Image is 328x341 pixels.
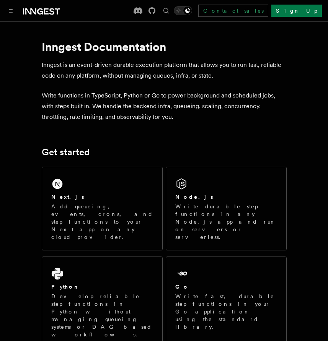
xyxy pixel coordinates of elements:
[42,167,163,250] a: Next.jsAdd queueing, events, crons, and step functions to your Next app on any cloud provider.
[198,5,268,17] a: Contact sales
[51,203,153,241] p: Add queueing, events, crons, and step functions to your Next app on any cloud provider.
[51,283,80,291] h2: Python
[175,292,277,331] p: Write fast, durable step functions in your Go application using the standard library.
[42,147,90,158] a: Get started
[51,292,153,338] p: Develop reliable step functions in Python without managing queueing systems or DAG based workflows.
[6,6,15,15] button: Toggle navigation
[42,40,287,54] h1: Inngest Documentation
[162,6,171,15] button: Find something...
[51,193,84,201] h2: Next.js
[42,60,287,81] p: Inngest is an event-driven durable execution platform that allows you to run fast, reliable code ...
[42,90,287,122] p: Write functions in TypeScript, Python or Go to power background and scheduled jobs, with steps bu...
[175,203,277,241] p: Write durable step functions in any Node.js app and run on servers or serverless.
[166,167,287,250] a: Node.jsWrite durable step functions in any Node.js app and run on servers or serverless.
[174,6,192,15] button: Toggle dark mode
[175,193,213,201] h2: Node.js
[175,283,189,291] h2: Go
[271,5,322,17] a: Sign Up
